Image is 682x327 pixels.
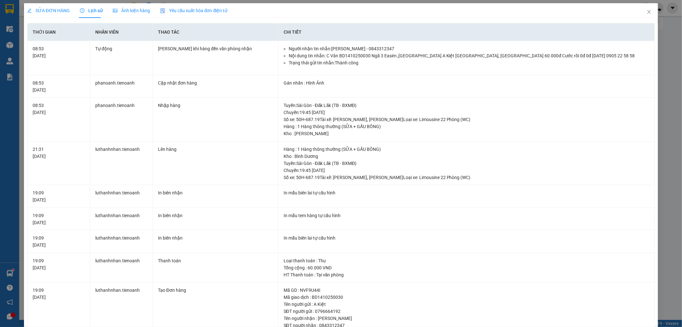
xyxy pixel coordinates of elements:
div: Hàng : 1 Hàng thông thường (SỮA + GẤU BÔNG) [284,146,650,153]
div: Thanh toán [158,257,273,264]
div: Tên người gửi : A Kiệt [284,301,650,308]
th: Thời gian [27,23,90,41]
span: picture [113,8,117,13]
div: In biên nhận [158,189,273,196]
td: Tự động [90,41,153,75]
div: In mẫu tem hàng tự cấu hình [284,212,650,219]
div: Cập nhật đơn hàng [158,79,273,86]
div: In mẫu biên lai tự cấu hình [284,234,650,241]
div: 21:31 [DATE] [33,146,85,160]
span: ĐT:0905 22 58 58 [3,38,26,42]
div: 08:53 [DATE] [33,79,85,94]
td: luthanhnhan.tienoanh [90,253,153,283]
span: edit [27,8,32,13]
li: Người nhận tin nhắn: [PERSON_NAME] - 0843312347 [289,45,650,52]
div: Tên người nhận : [PERSON_NAME] [284,315,650,322]
td: luthanhnhan.tienoanh [90,185,153,208]
th: Nhân viên [90,23,153,41]
span: VP Nhận: [GEOGRAPHIC_DATA] [49,23,81,29]
div: SĐT người gửi : 0796664192 [284,308,650,315]
li: Trạng thái gửi tin nhắn: Thành công [289,59,650,66]
th: Thao tác [153,23,278,41]
div: 19:09 [DATE] [33,189,85,203]
td: luthanhnhan.tienoanh [90,208,153,231]
span: clock-circle [80,8,84,13]
div: Tổng cộng : 60.000 VND [284,264,650,271]
span: ĐT: 0935 882 082 [49,38,72,42]
div: Kho : [PERSON_NAME] [284,130,650,137]
span: ĐC: Ngã 3 Easim ,[GEOGRAPHIC_DATA] [3,30,35,37]
span: ĐC: 266 Đồng Đen, P10, Q TB [49,32,90,36]
div: Nhập hàng [158,102,273,109]
div: Tuyến : Sài Gòn - Đăk Lăk (TB - BXMĐ) Chuyến: 19:45 [DATE] Số xe: 50H-687.19 Tài xế: [PERSON_NAME... [284,102,650,123]
span: Lịch sử [80,8,103,13]
span: CTY TNHH DLVT TIẾN OANH [24,4,90,10]
li: Nội dung tin nhắn: C Vân BD1410250030 Ngã 3 Easim ,[GEOGRAPHIC_DATA] A Kiệt [GEOGRAPHIC_DATA], [G... [289,52,650,59]
img: logo [3,4,19,20]
span: Ảnh kiện hàng [113,8,150,13]
div: Loại thanh toán : Thu [284,257,650,264]
div: 08:53 [DATE] [33,102,85,116]
td: luthanhnhan.tienoanh [90,142,153,185]
div: Mã giao dịch : BD1410250030 [284,294,650,301]
span: VP Gửi: [PERSON_NAME] [3,25,39,28]
div: 08:53 [DATE] [33,45,85,59]
td: phanoanh.tienoanh [90,75,153,98]
td: luthanhnhan.tienoanh [90,230,153,253]
div: Lên hàng [158,146,273,153]
span: ---------------------------------------------- [14,44,82,49]
div: Tuyến : Sài Gòn - Đăk Lăk (TB - BXMĐ) Chuyến: 19:45 [DATE] Số xe: 50H-687.19 Tài xế: [PERSON_NAME... [284,160,650,181]
div: 19:09 [DATE] [33,257,85,271]
div: [PERSON_NAME] khi hàng đến văn phòng nhận [158,45,273,52]
button: Close [640,3,658,21]
div: Mã GD : NVF9U44I [284,287,650,294]
td: phanoanh.tienoanh [90,98,153,142]
div: HT Thanh toán : Tại văn phòng [284,271,650,278]
div: In biên nhận [158,234,273,241]
span: Yêu cầu xuất hóa đơn điện tử [160,8,228,13]
div: In biên nhận [158,212,273,219]
span: SỬA ĐƠN HÀNG [27,8,70,13]
div: 19:09 [DATE] [33,287,85,301]
div: In mẫu biên lai tự cấu hình [284,189,650,196]
img: icon [160,8,165,13]
div: Tạo Đơn hàng [158,287,273,294]
strong: NHẬN HÀNG NHANH - GIAO TỐC HÀNH [25,11,89,15]
div: 19:09 [DATE] [33,234,85,249]
div: Kho : Bình Dương [284,153,650,160]
th: Chi tiết [278,23,655,41]
div: 19:09 [DATE] [33,212,85,226]
div: Hàng : 1 Hàng thông thường (SỮA + GẤU BÔNG) [284,123,650,130]
span: close [647,9,652,14]
div: Gán nhãn : Hình Ảnh [284,79,650,86]
strong: 1900 633 614 [43,16,70,20]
